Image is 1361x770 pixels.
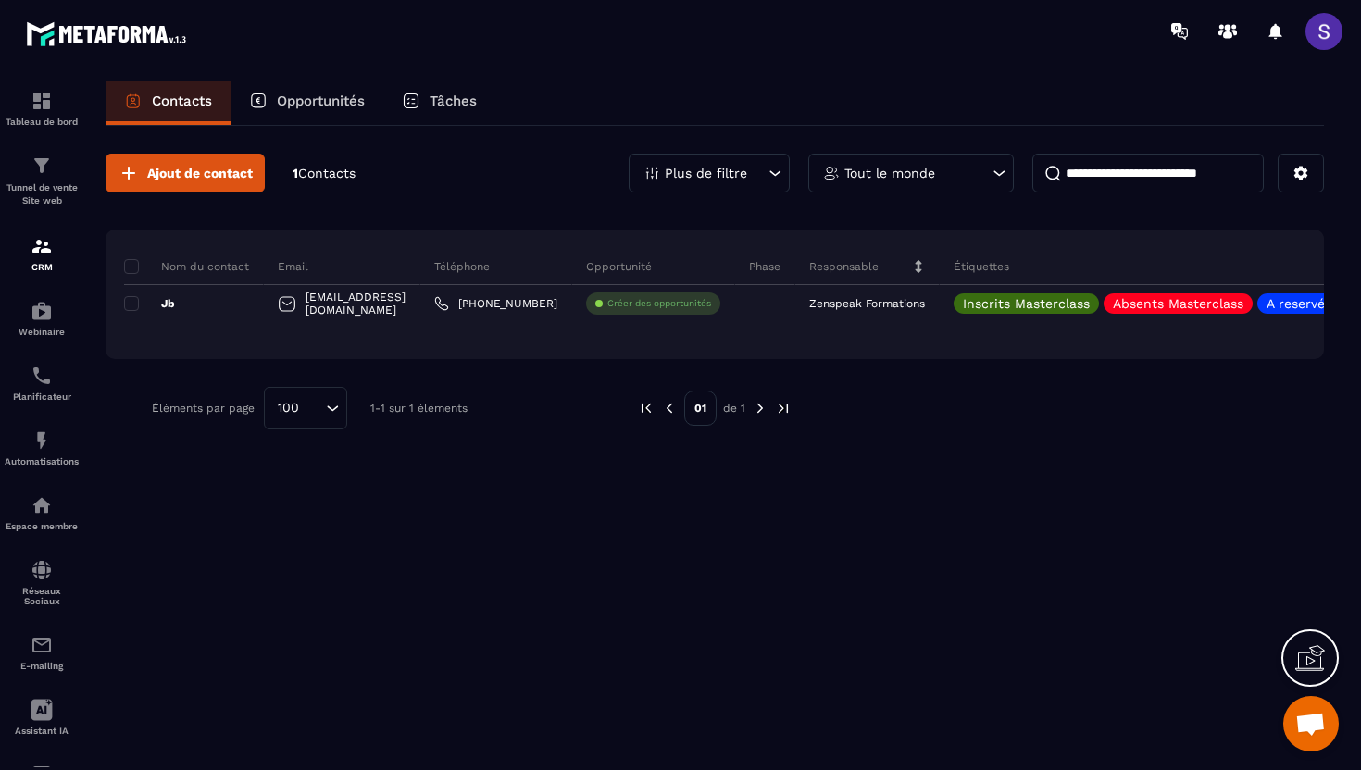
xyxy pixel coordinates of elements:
p: Inscrits Masterclass [963,297,1090,310]
a: Assistant IA [5,685,79,750]
p: Assistant IA [5,726,79,736]
a: emailemailE-mailing [5,620,79,685]
img: formation [31,235,53,257]
p: Email [278,259,308,274]
p: de 1 [723,401,745,416]
p: Webinaire [5,327,79,337]
a: Tâches [383,81,495,125]
p: Responsable [809,259,879,274]
p: Étiquettes [954,259,1009,274]
img: next [775,400,792,416]
a: social-networksocial-networkRéseaux Sociaux [5,545,79,620]
p: Espace membre [5,521,79,531]
img: formation [31,90,53,112]
img: next [752,400,768,416]
p: Plus de filtre [665,167,747,180]
p: Opportunités [277,93,365,109]
img: scheduler [31,365,53,387]
a: schedulerschedulerPlanificateur [5,351,79,416]
img: automations [31,494,53,516]
p: Jb [124,296,175,311]
a: Contacts [106,81,231,125]
p: Absents Masterclass [1113,297,1243,310]
img: social-network [31,559,53,581]
span: Ajout de contact [147,164,253,182]
p: Zenspeak Formations [809,297,925,310]
p: 01 [684,391,717,426]
a: automationsautomationsAutomatisations [5,416,79,480]
a: automationsautomationsEspace membre [5,480,79,545]
img: prev [638,400,655,416]
img: prev [661,400,678,416]
img: automations [31,429,53,452]
a: formationformationTunnel de vente Site web [5,141,79,221]
a: formationformationCRM [5,221,79,286]
a: formationformationTableau de bord [5,76,79,141]
div: Search for option [264,387,347,429]
p: Créer des opportunités [607,297,711,310]
button: Ajout de contact [106,154,265,192]
div: Ouvrir le chat [1283,696,1339,751]
p: Téléphone [434,259,490,274]
span: 100 [271,398,306,418]
img: email [31,634,53,656]
p: Contacts [152,93,212,109]
a: Opportunités [231,81,383,125]
p: 1-1 sur 1 éléments [370,402,468,415]
a: [PHONE_NUMBER] [434,296,557,311]
p: Nom du contact [124,259,249,274]
p: 1 [293,165,356,182]
span: Contacts [298,166,356,180]
p: Planificateur [5,391,79,402]
p: Automatisations [5,456,79,466]
p: Tableau de bord [5,117,79,127]
img: formation [31,155,53,177]
p: Éléments par page [152,402,255,415]
p: E-mailing [5,661,79,671]
a: automationsautomationsWebinaire [5,286,79,351]
p: Opportunité [586,259,652,274]
p: CRM [5,262,79,272]
p: Phase [749,259,780,274]
p: Tout le monde [844,167,935,180]
p: Tâches [430,93,477,109]
img: logo [26,17,193,51]
p: Tunnel de vente Site web [5,181,79,207]
img: automations [31,300,53,322]
input: Search for option [306,398,321,418]
p: Réseaux Sociaux [5,586,79,606]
